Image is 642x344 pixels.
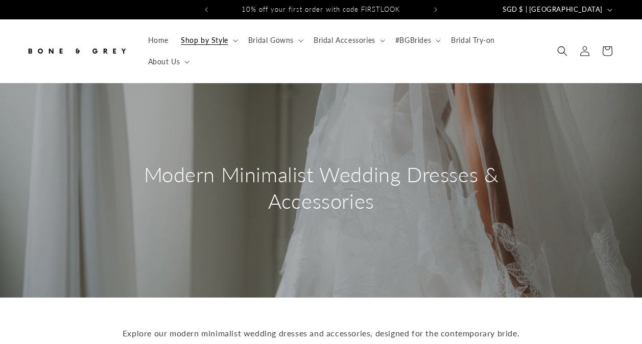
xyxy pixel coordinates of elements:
a: Bridal Try-on [445,30,501,51]
span: Bridal Try-on [451,36,495,45]
span: 10% off your first order with code FIRSTLOOK [242,5,400,13]
span: About Us [148,57,180,66]
span: Bridal Accessories [314,36,375,45]
a: Bone and Grey Bridal [22,36,132,66]
summary: #BGBrides [389,30,445,51]
span: Bridal Gowns [248,36,294,45]
img: Bone and Grey Bridal [26,40,128,62]
summary: Bridal Accessories [307,30,389,51]
summary: About Us [142,51,194,72]
summary: Bridal Gowns [242,30,307,51]
h2: Modern Minimalist Wedding Dresses & Accessories [112,161,531,214]
a: Home [142,30,175,51]
summary: Search [551,40,574,62]
summary: Shop by Style [175,30,242,51]
span: SGD $ | [GEOGRAPHIC_DATA] [503,5,603,15]
span: #BGBrides [395,36,431,45]
span: Shop by Style [181,36,228,45]
span: Home [148,36,169,45]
